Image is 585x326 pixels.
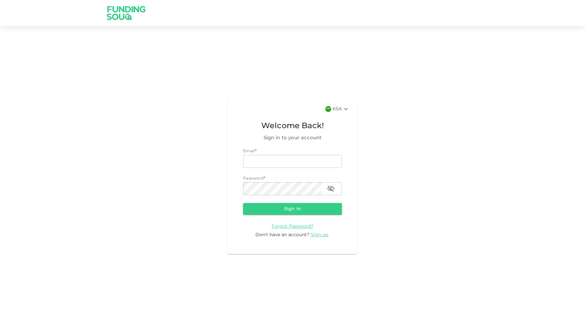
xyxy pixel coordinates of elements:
input: email [243,155,342,168]
span: Sign up [311,233,328,237]
input: password [243,182,322,195]
button: Sign in [243,203,342,215]
span: Don't have an account? [255,233,309,237]
div: KSA [333,105,350,113]
img: flag-sa.b9a346574cdc8950dd34b50780441f57.svg [325,106,331,112]
span: Email [243,149,255,153]
span: Sign in to your account [243,134,342,142]
a: Forgot Password? [272,224,314,229]
span: Welcome Back! [243,120,342,132]
span: Password [243,177,264,181]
